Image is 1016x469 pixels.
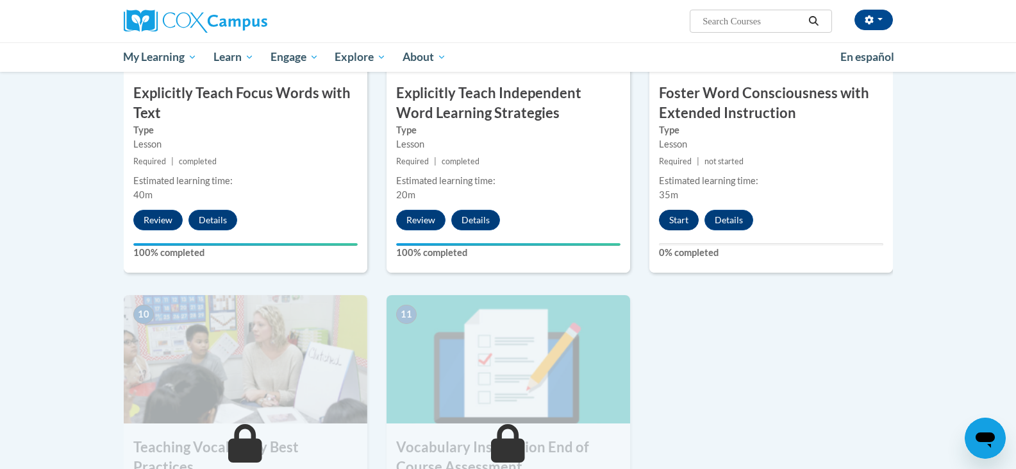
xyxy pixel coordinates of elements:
a: Explore [326,42,394,72]
button: Review [133,210,183,230]
span: | [171,157,174,166]
label: 100% completed [396,246,620,260]
img: Course Image [124,295,367,423]
a: Cox Campus [124,10,367,33]
h3: Explicitly Teach Focus Words with Text [124,83,367,123]
label: 100% completed [133,246,358,260]
button: Start [659,210,699,230]
button: Details [704,210,753,230]
button: Review [396,210,446,230]
span: About [403,49,446,65]
img: Course Image [387,295,630,423]
span: 20m [396,189,415,200]
span: | [434,157,437,166]
input: Search Courses [701,13,804,29]
span: not started [704,157,744,166]
span: Engage [271,49,319,65]
div: Lesson [659,137,883,151]
span: 10 [133,305,154,324]
label: 0% completed [659,246,883,260]
h3: Explicitly Teach Independent Word Learning Strategies [387,83,630,123]
div: Main menu [104,42,912,72]
span: Required [659,157,692,166]
div: Your progress [133,243,358,246]
span: completed [179,157,217,166]
span: Required [133,157,166,166]
span: 35m [659,189,678,200]
label: Type [133,123,358,137]
span: 40m [133,189,153,200]
div: Estimated learning time: [133,174,358,188]
a: My Learning [115,42,206,72]
span: 11 [396,305,417,324]
h3: Foster Word Consciousness with Extended Instruction [649,83,893,123]
button: Details [188,210,237,230]
a: En español [832,44,903,71]
div: Estimated learning time: [659,174,883,188]
div: Lesson [133,137,358,151]
button: Search [804,13,823,29]
iframe: Button to launch messaging window [965,418,1006,459]
button: Account Settings [854,10,893,30]
span: | [697,157,699,166]
span: En español [840,50,894,64]
span: Learn [213,49,254,65]
div: Your progress [396,243,620,246]
a: Learn [205,42,262,72]
span: Explore [335,49,386,65]
span: completed [442,157,479,166]
span: Required [396,157,429,166]
img: Cox Campus [124,10,267,33]
a: Engage [262,42,327,72]
label: Type [659,123,883,137]
label: Type [396,123,620,137]
div: Lesson [396,137,620,151]
button: Details [451,210,500,230]
span: My Learning [123,49,197,65]
a: About [394,42,454,72]
div: Estimated learning time: [396,174,620,188]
